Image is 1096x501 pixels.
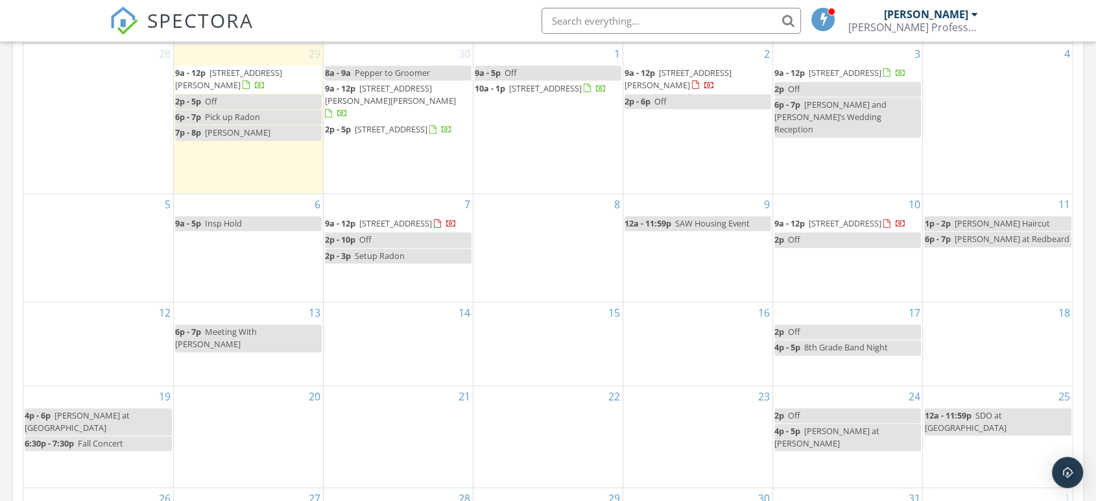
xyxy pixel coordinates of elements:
span: 9a - 12p [774,217,805,229]
span: Off [205,95,217,107]
span: Off [788,326,800,337]
a: Go to October 9, 2025 [761,194,772,215]
span: 7p - 8p [175,127,201,138]
a: Go to September 28, 2025 [156,43,173,64]
td: Go to October 21, 2025 [323,385,473,488]
span: [STREET_ADDRESS][PERSON_NAME] [625,67,732,91]
span: [PERSON_NAME] at Redbeard [954,233,1069,245]
a: Go to October 7, 2025 [462,194,473,215]
a: Go to October 25, 2025 [1056,386,1073,407]
a: Go to October 8, 2025 [612,194,623,215]
span: Fall Concert [78,437,123,449]
span: 2p - 6p [625,95,650,107]
a: 9a - 12p [STREET_ADDRESS] [325,217,457,229]
span: Off [788,409,800,421]
span: 1p - 2p [924,217,950,229]
a: Go to October 23, 2025 [756,386,772,407]
div: Sutton's Professional Home Inspections, LLC [848,21,978,34]
span: [PERSON_NAME] [205,127,270,138]
a: SPECTORA [110,18,254,45]
span: SAW Housing Event [675,217,750,229]
span: 2p - 5p [175,95,201,107]
span: Pick up Radon [205,111,260,123]
td: Go to October 2, 2025 [623,43,773,194]
td: Go to October 8, 2025 [473,194,623,302]
span: 9a - 12p [325,217,355,229]
span: [PERSON_NAME] at [GEOGRAPHIC_DATA] [25,409,130,434]
span: [PERSON_NAME] at [PERSON_NAME] [774,425,879,449]
a: 9a - 12p [STREET_ADDRESS][PERSON_NAME][PERSON_NAME] [325,81,471,122]
a: 10a - 1p [STREET_ADDRESS] [475,81,621,97]
span: [STREET_ADDRESS] [359,217,432,229]
a: 9a - 12p [STREET_ADDRESS][PERSON_NAME] [175,66,322,93]
td: Go to October 6, 2025 [173,194,323,302]
a: Go to October 6, 2025 [312,194,323,215]
td: Go to October 15, 2025 [473,302,623,386]
span: 2p - 5p [325,123,351,135]
span: 4p - 6p [25,409,51,421]
td: Go to October 7, 2025 [323,194,473,302]
td: Go to October 10, 2025 [773,194,923,302]
span: 9a - 12p [625,67,655,79]
td: Go to October 11, 2025 [923,194,1073,302]
input: Search everything... [542,8,801,34]
td: Go to October 22, 2025 [473,385,623,488]
span: 8a - 9a [325,67,351,79]
span: SDO at [GEOGRAPHIC_DATA] [924,409,1006,434]
a: Go to October 19, 2025 [156,386,173,407]
a: Go to October 12, 2025 [156,302,173,323]
a: Go to October 16, 2025 [756,302,772,323]
span: 4p - 5p [774,425,800,437]
span: 9a - 12p [774,67,805,79]
a: 10a - 1p [STREET_ADDRESS] [475,82,606,94]
div: Open Intercom Messenger [1052,457,1083,488]
span: Off [654,95,667,107]
td: Go to October 20, 2025 [173,385,323,488]
td: Go to September 28, 2025 [23,43,173,194]
a: 2p - 5p [STREET_ADDRESS] [325,123,452,135]
div: [PERSON_NAME] [884,8,968,21]
a: Go to October 14, 2025 [456,302,473,323]
a: 9a - 12p [STREET_ADDRESS] [774,66,921,81]
a: Go to October 10, 2025 [905,194,922,215]
a: 9a - 12p [STREET_ADDRESS][PERSON_NAME] [625,66,771,93]
span: 8th Grade Band Night [804,341,888,353]
span: 6p - 7p [924,233,950,245]
a: Go to October 20, 2025 [306,386,323,407]
span: Insp Hold [205,217,242,229]
td: Go to October 14, 2025 [323,302,473,386]
span: [STREET_ADDRESS][PERSON_NAME][PERSON_NAME] [325,82,456,106]
span: Meeting With [PERSON_NAME] [175,326,257,350]
span: [STREET_ADDRESS] [809,217,881,229]
td: Go to October 12, 2025 [23,302,173,386]
span: [STREET_ADDRESS] [355,123,427,135]
a: 9a - 12p [STREET_ADDRESS] [774,216,921,232]
span: 9a - 5p [175,217,201,229]
a: 9a - 12p [STREET_ADDRESS][PERSON_NAME] [175,67,282,91]
a: Go to September 30, 2025 [456,43,473,64]
a: Go to October 24, 2025 [905,386,922,407]
span: 9a - 12p [325,82,355,94]
span: SPECTORA [147,6,254,34]
a: Go to October 4, 2025 [1062,43,1073,64]
td: Go to September 30, 2025 [323,43,473,194]
td: Go to October 18, 2025 [923,302,1073,386]
span: 2p [774,234,784,245]
td: Go to October 24, 2025 [773,385,923,488]
span: 4p - 5p [774,341,800,353]
span: Off [788,234,800,245]
td: Go to October 1, 2025 [473,43,623,194]
a: Go to October 21, 2025 [456,386,473,407]
span: 6p - 7p [774,99,800,110]
a: Go to October 15, 2025 [606,302,623,323]
a: 9a - 12p [STREET_ADDRESS] [774,217,906,229]
span: [PERSON_NAME] Haircut [954,217,1049,229]
a: 9a - 12p [STREET_ADDRESS][PERSON_NAME][PERSON_NAME] [325,82,456,119]
span: 12a - 11:59p [625,217,671,229]
a: Go to October 3, 2025 [911,43,922,64]
span: Pepper to Groomer [355,67,430,79]
span: [STREET_ADDRESS] [809,67,881,79]
span: 6p - 7p [175,326,201,337]
a: Go to October 2, 2025 [761,43,772,64]
a: Go to October 22, 2025 [606,386,623,407]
